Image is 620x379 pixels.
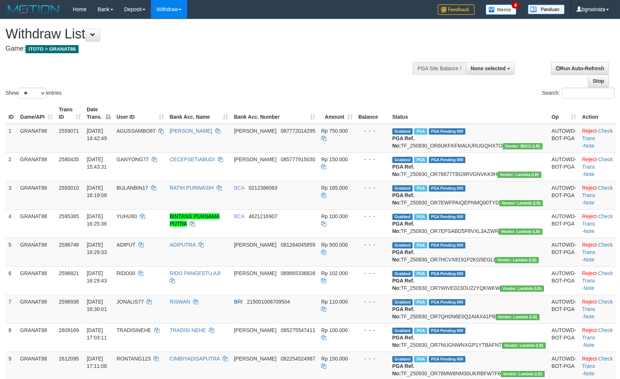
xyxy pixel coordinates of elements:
[117,356,151,362] span: RONTANG123
[170,270,221,276] a: RIDO PANGESTU AJI
[392,214,413,220] span: Grabbed
[579,295,616,323] td: · ·
[114,103,167,124] th: User ID: activate to sort column ascending
[17,103,56,124] th: Game/API: activate to sort column ascending
[582,327,597,333] a: Reject
[549,295,579,323] td: AUTOWD-BOT-PGA
[500,285,544,292] span: Vendor URL: https://dashboard.q2checkout.com/secure
[281,128,315,134] span: Copy 087772014295 to clipboard
[549,103,579,124] th: Op: activate to sort column ascending
[234,185,244,191] span: BCA
[392,157,413,163] span: Grabbed
[512,2,519,9] span: 4
[6,103,17,124] th: ID
[358,184,386,192] div: - - -
[117,242,135,248] span: ADIPUT
[549,152,579,181] td: AUTOWD-BOT-PGA
[429,328,466,334] span: PGA Pending
[579,323,616,352] td: · ·
[321,356,348,362] span: Rp 150.000
[59,156,79,162] span: 2580435
[582,128,613,141] a: Check Trans
[281,356,315,362] span: Copy 082254524987 to clipboard
[582,270,613,284] a: Check Trans
[87,213,107,227] span: [DATE] 16:25:36
[84,103,114,124] th: Date Trans.: activate to sort column descending
[392,164,414,177] b: PGA Ref. No:
[281,242,315,248] span: Copy 081264045859 to clipboard
[6,181,17,209] td: 3
[87,185,107,198] span: [DATE] 16:19:08
[392,306,414,319] b: PGA Ref. No:
[579,238,616,266] td: · ·
[56,103,84,124] th: Trans ID: activate to sort column ascending
[389,209,549,238] td: TF_250930_OR7EPSABD5P8VXL3AZWR
[583,171,595,177] a: Note
[6,266,17,295] td: 6
[167,103,231,124] th: Bank Acc. Name: activate to sort column ascending
[170,185,214,191] a: RATIH PURWASIH
[429,128,466,135] span: PGA Pending
[414,328,427,334] span: Marked by bgndedek
[170,156,215,162] a: CECEPSETIABUDI
[389,181,549,209] td: TF_250930_OR7EWFPAIQEPNMQ00TYD
[582,128,597,134] a: Reject
[389,323,549,352] td: TF_250930_OR7NUGNWNXGP1YTBAFNT
[392,271,413,277] span: Grabbed
[281,270,315,276] span: Copy 089665336828 to clipboard
[582,185,613,198] a: Check Trans
[582,327,613,341] a: Check Trans
[6,45,406,53] h4: Game:
[17,152,56,181] td: GRANAT88
[170,299,190,305] a: RISWAN
[429,242,466,248] span: PGA Pending
[582,299,613,312] a: Check Trans
[497,172,541,178] span: Vendor URL: https://dashboard.q2checkout.com/secure
[6,124,17,153] td: 1
[170,213,220,227] a: BINTANG PURNAMA PUTRA
[501,371,545,377] span: Vendor URL: https://dashboard.q2checkout.com/secure
[281,156,315,162] span: Copy 085777915030 to clipboard
[234,213,244,219] span: BCA
[358,241,386,248] div: - - -
[542,88,614,99] label: Search:
[486,4,517,15] img: Button%20Memo.svg
[392,242,413,248] span: Grabbed
[59,299,79,305] span: 2596938
[549,124,579,153] td: AUTOWD-BOT-PGA
[392,328,413,334] span: Grabbed
[562,88,614,99] input: Search:
[583,200,595,206] a: Note
[6,4,62,15] img: MOTION_logo.png
[389,152,549,181] td: TF_250930_OR76677TBG9RVGNVKK9H
[17,124,56,153] td: GRANAT88
[579,266,616,295] td: · ·
[582,213,613,227] a: Check Trans
[117,327,151,333] span: TRADISINEHE
[17,323,56,352] td: GRANAT88
[321,185,348,191] span: Rp 165.000
[429,356,466,362] span: PGA Pending
[549,238,579,266] td: AUTOWD-BOT-PGA
[18,88,46,99] select: Showentries
[582,242,597,248] a: Reject
[17,238,56,266] td: GRANAT88
[582,356,597,362] a: Reject
[59,356,79,362] span: 2612095
[355,103,389,124] th: Balance
[321,213,348,219] span: Rp 100.000
[170,128,212,134] a: [PERSON_NAME]
[582,185,597,191] a: Reject
[234,299,242,305] span: BRI
[583,370,595,376] a: Note
[414,185,427,192] span: Marked by bgndany
[392,363,414,376] b: PGA Ref. No:
[59,242,79,248] span: 2596748
[17,295,56,323] td: GRANAT88
[358,298,386,305] div: - - -
[429,185,466,192] span: PGA Pending
[429,271,466,277] span: PGA Pending
[59,128,79,134] span: 2559071
[579,103,616,124] th: Action
[579,124,616,153] td: · ·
